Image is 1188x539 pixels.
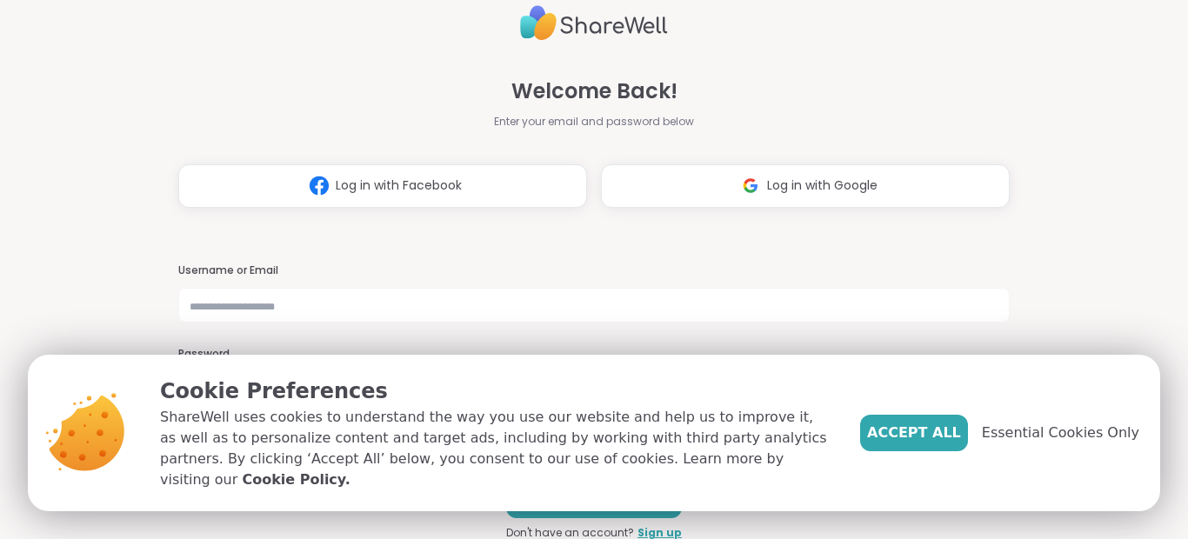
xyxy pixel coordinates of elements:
p: ShareWell uses cookies to understand the way you use our website and help us to improve it, as we... [160,407,832,490]
span: Essential Cookies Only [982,423,1139,443]
img: ShareWell Logomark [303,170,336,202]
span: Log in with Facebook [336,176,462,195]
p: Cookie Preferences [160,376,832,407]
h3: Password [178,347,1010,362]
span: Accept All [867,423,961,443]
a: Cookie Policy. [242,469,350,490]
button: Log in with Google [601,164,1010,208]
img: ShareWell Logomark [734,170,767,202]
span: Enter your email and password below [494,114,694,130]
span: Welcome Back! [511,76,677,107]
span: Log in with Google [767,176,878,195]
button: Accept All [860,415,968,451]
h3: Username or Email [178,263,1010,278]
button: Log in with Facebook [178,164,587,208]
